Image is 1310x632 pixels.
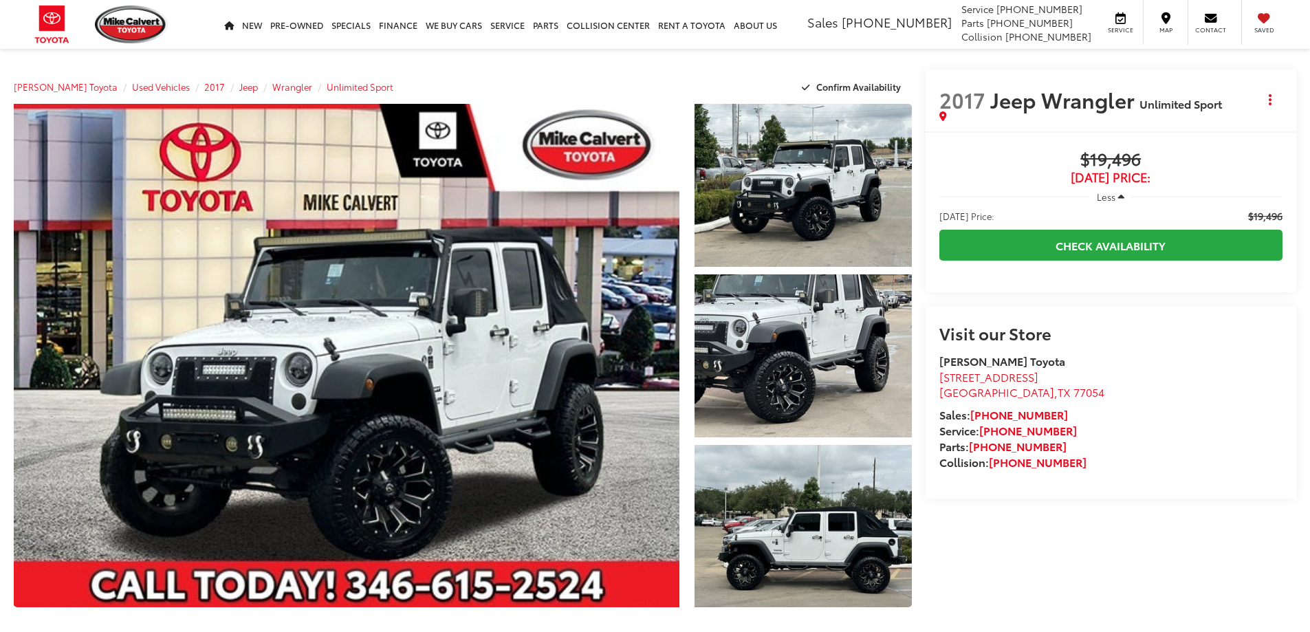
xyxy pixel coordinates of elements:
[14,104,679,607] a: Expand Photo 0
[939,209,994,223] span: [DATE] Price:
[1150,25,1181,34] span: Map
[1105,25,1136,34] span: Service
[939,353,1065,369] strong: [PERSON_NAME] Toyota
[1195,25,1226,34] span: Contact
[1090,184,1131,209] button: Less
[692,443,913,609] img: 2017 Jeep Wrangler Unlimited Sport
[939,384,1104,400] span: ,
[695,274,912,437] a: Expand Photo 2
[939,406,1068,422] strong: Sales:
[987,16,1073,30] span: [PHONE_NUMBER]
[842,13,952,31] span: [PHONE_NUMBER]
[961,16,984,30] span: Parts
[961,30,1003,43] span: Collision
[979,422,1077,438] a: [PHONE_NUMBER]
[939,369,1104,400] a: [STREET_ADDRESS] [GEOGRAPHIC_DATA],TX 77054
[1249,25,1279,34] span: Saved
[961,2,994,16] span: Service
[1269,94,1271,105] span: dropdown dots
[1058,384,1071,400] span: TX
[939,438,1067,454] strong: Parts:
[939,384,1054,400] span: [GEOGRAPHIC_DATA]
[695,104,912,267] a: Expand Photo 1
[272,80,312,93] a: Wrangler
[1005,30,1091,43] span: [PHONE_NUMBER]
[939,85,985,114] span: 2017
[939,422,1077,438] strong: Service:
[327,80,393,93] a: Unlimited Sport
[969,438,1067,454] a: [PHONE_NUMBER]
[14,80,118,93] a: [PERSON_NAME] Toyota
[939,230,1282,261] a: Check Availability
[807,13,838,31] span: Sales
[1097,190,1115,203] span: Less
[132,80,190,93] a: Used Vehicles
[996,2,1082,16] span: [PHONE_NUMBER]
[204,80,225,93] a: 2017
[939,324,1282,342] h2: Visit our Store
[1258,87,1282,111] button: Actions
[1139,96,1222,111] span: Unlimited Sport
[692,272,913,439] img: 2017 Jeep Wrangler Unlimited Sport
[990,85,1139,114] span: Jeep Wrangler
[1073,384,1104,400] span: 77054
[970,406,1068,422] a: [PHONE_NUMBER]
[692,102,913,268] img: 2017 Jeep Wrangler Unlimited Sport
[816,80,901,93] span: Confirm Availability
[939,454,1087,470] strong: Collision:
[939,150,1282,171] span: $19,496
[939,171,1282,184] span: [DATE] Price:
[794,75,912,99] button: Confirm Availability
[695,445,912,608] a: Expand Photo 3
[989,454,1087,470] a: [PHONE_NUMBER]
[939,369,1038,384] span: [STREET_ADDRESS]
[1248,209,1282,223] span: $19,496
[7,101,686,610] img: 2017 Jeep Wrangler Unlimited Sport
[239,80,258,93] a: Jeep
[95,6,168,43] img: Mike Calvert Toyota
